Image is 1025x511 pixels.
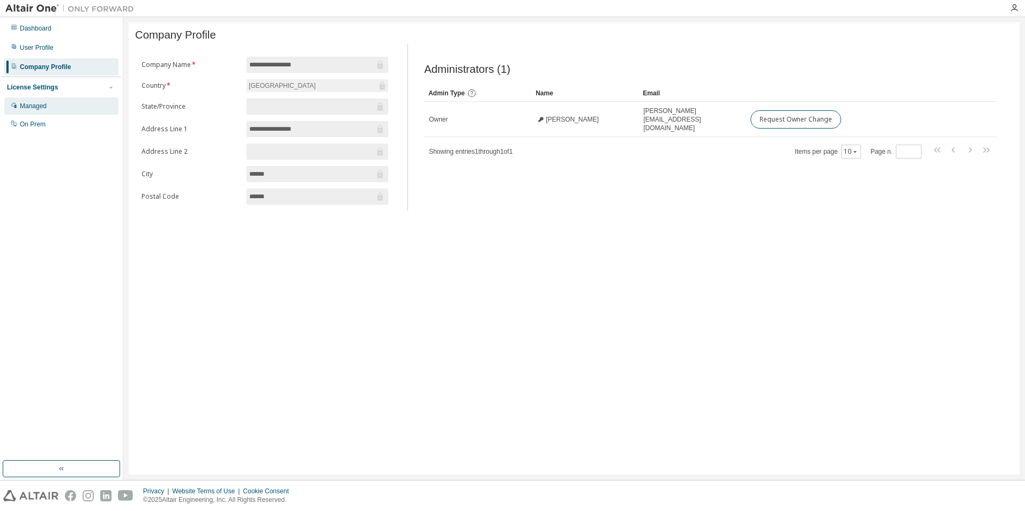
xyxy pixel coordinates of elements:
button: 10 [844,147,858,156]
span: Owner [429,115,448,124]
img: linkedin.svg [100,490,112,501]
div: Cookie Consent [243,487,295,495]
img: Altair One [5,3,139,14]
label: State/Province [142,102,240,111]
img: instagram.svg [83,490,94,501]
span: Showing entries 1 through 1 of 1 [429,148,512,155]
div: Dashboard [20,24,51,33]
img: youtube.svg [118,490,133,501]
span: Administrators (1) [424,63,510,76]
div: [GEOGRAPHIC_DATA] [247,80,317,92]
div: Company Profile [20,63,71,71]
label: Postal Code [142,192,240,201]
div: Email [643,85,741,102]
div: User Profile [20,43,54,52]
p: © 2025 Altair Engineering, Inc. All Rights Reserved. [143,495,295,505]
div: Website Terms of Use [172,487,243,495]
div: Managed [20,102,47,110]
img: altair_logo.svg [3,490,58,501]
label: Company Name [142,61,240,69]
div: License Settings [7,83,58,92]
label: Country [142,81,240,90]
span: Admin Type [428,89,465,97]
div: [GEOGRAPHIC_DATA] [247,79,388,92]
button: Request Owner Change [751,110,841,129]
span: [PERSON_NAME][EMAIL_ADDRESS][DOMAIN_NAME] [643,107,741,132]
img: facebook.svg [65,490,76,501]
div: On Prem [20,120,46,129]
label: Address Line 1 [142,125,240,133]
span: [PERSON_NAME] [546,115,599,124]
span: Items per page [795,145,861,159]
label: City [142,170,240,178]
span: Company Profile [135,29,216,41]
div: Privacy [143,487,172,495]
span: Page n. [871,145,922,159]
div: Name [536,85,634,102]
label: Address Line 2 [142,147,240,156]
